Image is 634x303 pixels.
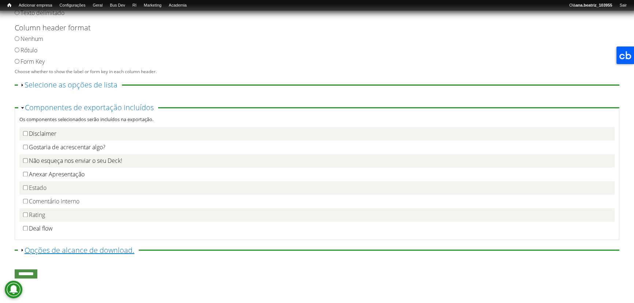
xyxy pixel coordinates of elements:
[29,170,85,178] label: Anexar Apresentação
[25,245,134,255] a: Opções de alcance de download.
[15,2,56,9] a: Adicionar empresa
[566,2,616,9] a: Oláana.beatriz_103955
[29,130,56,138] label: Disclaimer
[29,143,105,151] label: Gostaria de acrescentar algo?
[19,116,615,126] div: Os componentes selecionados serão incluídos na exportação.
[25,102,154,112] a: Componentes de exportação incluídos
[15,22,607,33] label: Column header format
[29,211,45,219] label: Rating
[20,9,64,17] label: Texto delimitado
[29,197,79,205] label: Comentário interno
[616,2,630,9] a: Sair
[89,2,106,9] a: Geral
[20,46,37,54] label: Rótulo
[29,184,46,192] label: Estado
[15,69,615,75] div: Choose whether to show the label or form key in each column header.
[575,3,612,7] strong: ana.beatriz_103955
[4,2,15,9] a: Início
[20,57,45,66] label: Form Key
[140,2,165,9] a: Marketing
[129,2,140,9] a: RI
[20,35,43,43] label: Nenhum
[29,157,122,165] label: Não esqueça nos enviar o seu Deck!
[106,2,129,9] a: Bus Dev
[25,80,118,90] a: Selecione as opções de lista
[7,3,11,8] span: Início
[56,2,89,9] a: Configurações
[29,224,53,232] label: Deal flow
[165,2,190,9] a: Academia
